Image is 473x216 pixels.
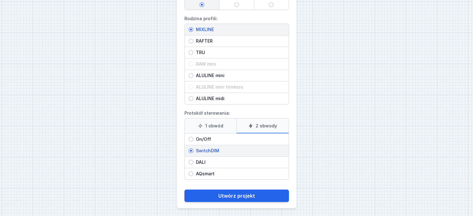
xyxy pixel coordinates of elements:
label: 1 obwód [185,118,237,133]
label: 2 obwody [236,118,289,133]
span: On/Off [193,136,285,142]
input: RAFTER [188,39,193,44]
input: ALULINE midi [188,96,193,101]
input: Wpuszczany [234,2,239,7]
button: Utwórz projekt [184,190,289,202]
span: ALULINE midi [193,95,285,102]
span: DALI [193,159,285,165]
label: Protokół sterowania: [184,108,289,180]
span: MIXLINE [193,26,285,33]
input: AQsmart [188,171,193,176]
label: Rodzina profili: [184,14,289,104]
span: ALULINE mini [193,72,285,79]
span: AQsmart [193,171,285,177]
input: ALULINE mini [188,73,193,78]
input: On/Off [188,137,193,142]
input: DALI [188,160,193,165]
input: Natynkowy [199,2,204,7]
input: Zwieszany [269,2,274,7]
input: MIXLINE [188,27,193,32]
span: TRU [193,49,285,56]
span: SwitchDIM [193,148,285,154]
span: RAFTER [193,38,285,44]
input: TRU [188,50,193,55]
input: SwitchDIM [188,148,193,153]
